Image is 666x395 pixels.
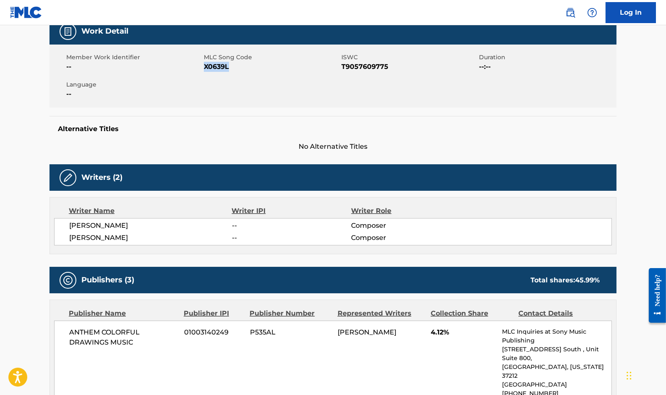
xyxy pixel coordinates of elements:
img: Publishers [63,275,73,285]
span: P535AL [250,327,331,337]
span: Language [66,80,202,89]
div: Represented Writers [338,308,424,319]
div: Total shares: [531,275,600,285]
h5: Writers (2) [81,173,122,182]
div: Writer IPI [232,206,351,216]
span: 01003140249 [184,327,244,337]
div: Help [584,4,601,21]
iframe: Chat Widget [624,355,666,395]
span: 45.99 % [575,276,600,284]
div: Publisher Name [69,308,177,319]
span: T9057609775 [341,62,477,72]
a: Public Search [562,4,579,21]
p: MLC Inquiries at Sony Music Publishing [502,327,611,345]
span: -- [232,221,351,231]
img: search [565,8,575,18]
div: Collection Share [431,308,512,319]
div: Drag [627,363,632,388]
div: Writer Name [69,206,232,216]
p: [GEOGRAPHIC_DATA] [502,380,611,389]
iframe: Resource Center [643,262,666,329]
span: [PERSON_NAME] [69,233,232,243]
img: Writers [63,173,73,183]
span: ISWC [341,53,477,62]
p: [STREET_ADDRESS] South , Unit Suite 800, [502,345,611,363]
span: -- [232,233,351,243]
span: [PERSON_NAME] [69,221,232,231]
span: -- [66,62,202,72]
span: ANTHEM COLORFUL DRAWINGS MUSIC [69,327,178,348]
a: Log In [606,2,656,23]
h5: Alternative Titles [58,125,608,133]
span: Duration [479,53,614,62]
h5: Work Detail [81,26,128,36]
div: Publisher IPI [184,308,243,319]
span: 4.12% [431,327,496,337]
span: No Alternative Titles [49,142,617,152]
span: Composer [351,221,460,231]
span: MLC Song Code [204,53,339,62]
p: [GEOGRAPHIC_DATA], [US_STATE] 37212 [502,363,611,380]
h5: Publishers (3) [81,275,134,285]
img: MLC Logo [10,6,42,18]
div: Writer Role [351,206,460,216]
span: Member Work Identifier [66,53,202,62]
div: Publisher Number [250,308,331,319]
span: --:-- [479,62,614,72]
img: help [587,8,597,18]
span: Composer [351,233,460,243]
span: [PERSON_NAME] [338,328,396,336]
div: Contact Details [518,308,600,319]
img: Work Detail [63,26,73,37]
span: -- [66,89,202,99]
span: X0639L [204,62,339,72]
